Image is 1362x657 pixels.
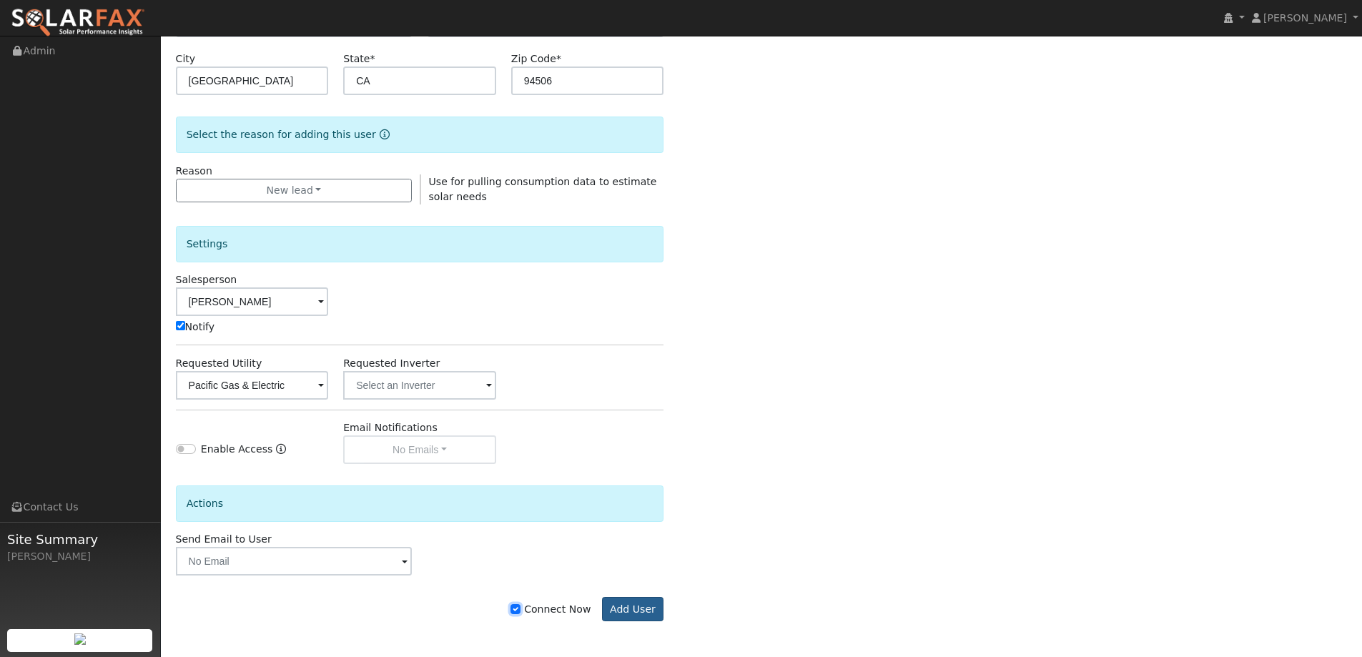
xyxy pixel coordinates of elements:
a: Reason for new user [376,129,390,140]
input: Select a Utility [176,371,329,400]
label: Requested Inverter [343,356,440,371]
div: [PERSON_NAME] [7,549,153,564]
a: Enable Access [276,442,286,464]
label: Connect Now [510,602,591,617]
input: Select an Inverter [343,371,496,400]
img: SolarFax [11,8,145,38]
label: Requested Utility [176,356,262,371]
label: City [176,51,196,66]
span: Use for pulling consumption data to estimate solar needs [429,176,657,202]
div: Actions [176,485,664,522]
span: Site Summary [7,530,153,549]
label: Send Email to User [176,532,272,547]
label: Reason [176,164,212,179]
button: New lead [176,179,413,203]
label: Zip Code [511,51,561,66]
img: retrieve [74,633,86,645]
input: Select a User [176,287,329,316]
span: Required [556,53,561,64]
input: Connect Now [510,604,520,614]
label: Enable Access [201,442,273,457]
input: Notify [176,321,185,330]
label: Notify [176,320,215,335]
div: Select the reason for adding this user [176,117,664,153]
input: No Email [176,547,413,576]
span: [PERSON_NAME] [1263,12,1347,24]
button: Add User [602,597,664,621]
label: Salesperson [176,272,237,287]
label: Email Notifications [343,420,438,435]
div: Settings [176,226,664,262]
label: State [343,51,375,66]
span: Required [370,53,375,64]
